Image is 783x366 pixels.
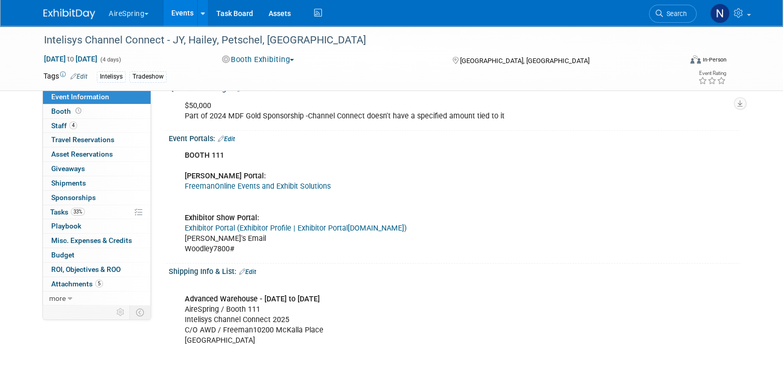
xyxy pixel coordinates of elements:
[43,119,151,133] a: Staff4
[702,56,727,64] div: In-Person
[112,306,130,319] td: Personalize Event Tab Strip
[690,55,701,64] img: Format-Inperson.png
[51,93,109,101] span: Event Information
[185,224,240,233] a: Exhibitor Portal (
[239,268,256,276] a: Edit
[43,147,151,161] a: Asset Reservations
[185,172,266,180] b: [PERSON_NAME] Portal:
[51,164,85,173] span: Giveaways
[130,306,151,319] td: Toggle Event Tabs
[73,107,83,115] span: Booth not reserved yet
[649,5,697,23] a: Search
[43,234,151,248] a: Misc. Expenses & Credits
[71,208,85,216] span: 33%
[51,107,83,115] span: Booth
[185,151,224,160] b: BOOTH 111
[129,71,167,82] div: Tradeshow
[43,176,151,190] a: Shipments
[51,280,103,288] span: Attachments
[178,145,629,260] div: [PERSON_NAME]'s Email Woodley7800#
[626,54,727,69] div: Event Format
[43,104,151,118] a: Booth
[43,133,151,147] a: Travel Reservations
[663,10,687,18] span: Search
[348,224,407,233] a: [DOMAIN_NAME])
[43,277,151,291] a: Attachments5
[43,191,151,205] a: Sponsorships
[97,71,126,82] div: Intelisys
[218,54,299,65] button: Booth Exhibiting
[43,248,151,262] a: Budget
[70,73,87,80] a: Edit
[43,90,151,104] a: Event Information
[169,131,740,144] div: Event Portals:
[169,264,740,277] div: Shipping Info & List:
[49,294,66,302] span: more
[40,31,669,50] div: Intelisys Channel Connect - JY, Hailey, Petschel, [GEOGRAPHIC_DATA]
[240,224,348,233] a: Exhibitor Profile | Exhibitor Portal
[218,135,235,143] a: Edit
[66,55,76,63] span: to
[698,71,726,76] div: Event Rating
[43,219,151,233] a: Playbook
[43,162,151,176] a: Giveaways
[43,71,87,83] td: Tags
[43,205,151,219] a: Tasks33%
[95,280,103,287] span: 5
[43,263,151,277] a: ROI, Objectives & ROO
[185,213,259,222] b: Exhibitor Show Portal:
[178,96,629,127] div: $50,000 Part of 2024 MDF Gold Sponsorship -Channel Connect doesn't have a specified amount tied t...
[51,179,86,187] span: Shipments
[43,292,151,306] a: more
[51,121,77,130] span: Staff
[43,9,95,19] img: ExhibitDay
[51,150,113,158] span: Asset Reservations
[99,56,121,63] span: (4 days)
[51,251,75,259] span: Budget
[50,208,85,216] span: Tasks
[185,182,331,191] a: FreemanOnline Events and Exhibit Solutions
[51,222,81,230] span: Playbook
[185,295,320,303] b: Advanced Warehouse - [DATE] to [DATE]
[51,236,132,245] span: Misc. Expenses & Credits
[51,135,114,144] span: Travel Reservations
[69,121,77,129] span: 4
[43,54,98,64] span: [DATE] [DATE]
[710,4,730,23] img: Natalie Pyron
[51,265,121,273] span: ROI, Objectives & ROO
[460,57,589,65] span: [GEOGRAPHIC_DATA], [GEOGRAPHIC_DATA]
[51,193,96,202] span: Sponsorships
